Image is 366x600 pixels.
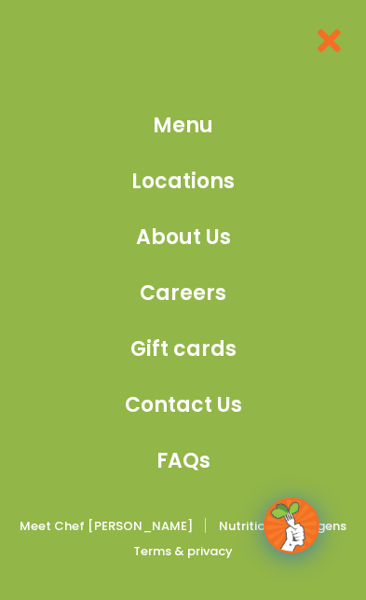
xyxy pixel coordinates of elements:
[125,166,242,197] a: Locations
[140,278,226,308] span: Careers
[125,278,242,308] a: Careers
[265,499,318,552] img: wpChatIcon
[125,389,242,420] a: Contact Us
[153,110,213,141] span: Menu
[133,539,233,564] a: Terms & privacy
[219,513,346,539] a: Nutrition & allergens
[156,445,210,476] span: FAQs
[125,110,242,141] a: Menu
[125,334,242,364] a: Gift cards
[20,513,193,539] a: Meet Chef [PERSON_NAME]
[131,166,235,197] span: Locations
[130,334,237,364] span: Gift cards
[125,445,242,476] a: FAQs
[125,222,242,252] a: About Us
[136,222,231,252] span: About Us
